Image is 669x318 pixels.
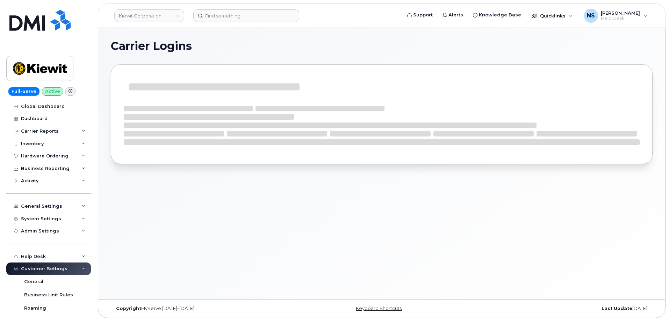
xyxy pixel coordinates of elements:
[111,306,292,311] div: MyServe [DATE]–[DATE]
[116,306,141,311] strong: Copyright
[356,306,402,311] a: Keyboard Shortcuts
[602,306,632,311] strong: Last Update
[111,41,192,51] span: Carrier Logins
[472,306,653,311] div: [DATE]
